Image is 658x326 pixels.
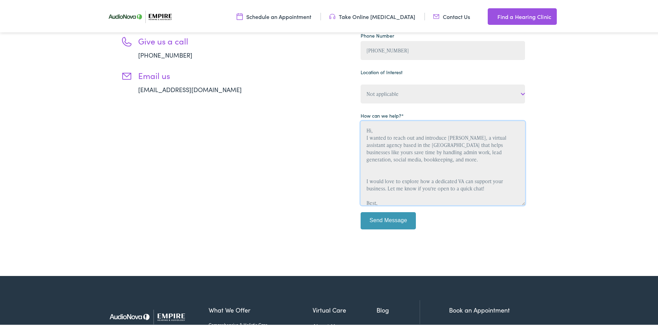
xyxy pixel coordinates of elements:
a: Take Online [MEDICAL_DATA] [329,11,415,19]
img: utility icon [433,11,439,19]
h3: Email us [138,69,263,79]
input: (XXX) XXX - XXXX [361,40,525,59]
img: utility icon [237,11,243,19]
a: Contact Us [433,11,470,19]
label: Location of Interest [361,67,402,75]
h3: Give us a call [138,35,263,45]
a: What We Offer [209,304,313,313]
img: utility icon [329,11,335,19]
a: Find a Hearing Clinic [488,7,557,23]
a: Blog [376,304,420,313]
a: Book an Appointment [449,304,510,313]
label: How can we help? [361,111,404,118]
img: utility icon [488,11,494,19]
input: Send Message [361,211,416,228]
label: Phone Number [361,31,394,38]
a: Schedule an Appointment [237,11,311,19]
a: Virtual Care [313,304,377,313]
a: [PHONE_NUMBER] [138,49,192,58]
textarea: Verified by Zero Phishing [361,120,525,204]
a: [EMAIL_ADDRESS][DOMAIN_NAME] [138,84,242,92]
